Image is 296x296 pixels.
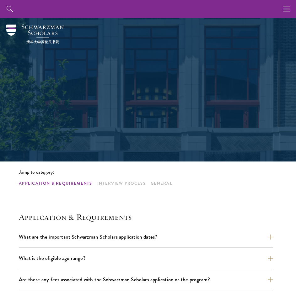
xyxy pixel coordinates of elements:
[19,274,273,285] button: Are there any fees associated with the Schwarzman Scholars application or the program?
[97,180,146,187] a: Interview Process
[19,180,92,187] a: Application & Requirements
[6,24,64,44] img: Schwarzman Scholars
[151,180,172,187] a: General
[19,253,273,264] button: What is the eligible age range?
[19,231,273,242] button: What are the important Schwarzman Scholars application dates?
[19,212,277,222] h4: Application & Requirements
